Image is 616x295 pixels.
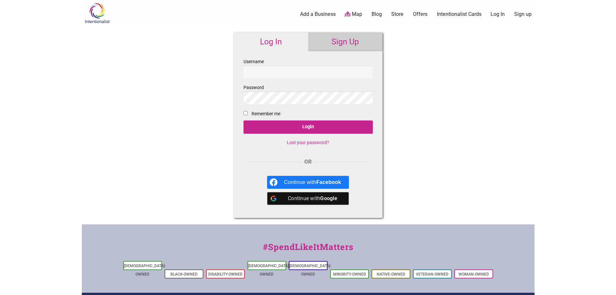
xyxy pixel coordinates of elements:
[289,264,331,277] a: [DEMOGRAPHIC_DATA]-Owned
[316,179,341,185] b: Facebook
[267,176,349,189] a: Continue with <b>Facebook</b>
[243,158,373,166] div: OR
[248,264,290,277] a: [DEMOGRAPHIC_DATA]-Owned
[416,272,448,277] a: Veteran-Owned
[284,176,341,189] div: Continue with
[243,66,373,78] input: Username
[333,272,366,277] a: Minority-Owned
[391,11,404,18] a: Store
[308,32,383,51] a: Sign Up
[243,92,373,104] input: Password
[284,192,341,205] div: Continue with
[413,11,427,18] a: Offers
[372,11,382,18] a: Blog
[345,11,362,18] a: Map
[287,140,329,145] a: Lost your password?
[82,241,535,260] div: #SpendLikeItMatters
[377,272,405,277] a: Native-Owned
[459,272,489,277] a: Woman-Owned
[514,11,532,18] a: Sign up
[320,195,337,201] b: Google
[234,32,308,51] a: Log In
[252,110,280,118] label: Remember me
[267,192,349,205] a: Continue with <b>Google</b>
[82,3,113,24] img: Intentionalist
[300,11,336,18] a: Add a Business
[491,11,505,18] a: Log In
[208,272,243,277] a: Disability-Owned
[243,58,373,78] label: Username
[124,264,166,277] a: [DEMOGRAPHIC_DATA]-Owned
[243,120,373,134] input: Login
[243,84,373,104] label: Password
[437,11,481,18] a: Intentionalist Cards
[170,272,198,277] a: Black-Owned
